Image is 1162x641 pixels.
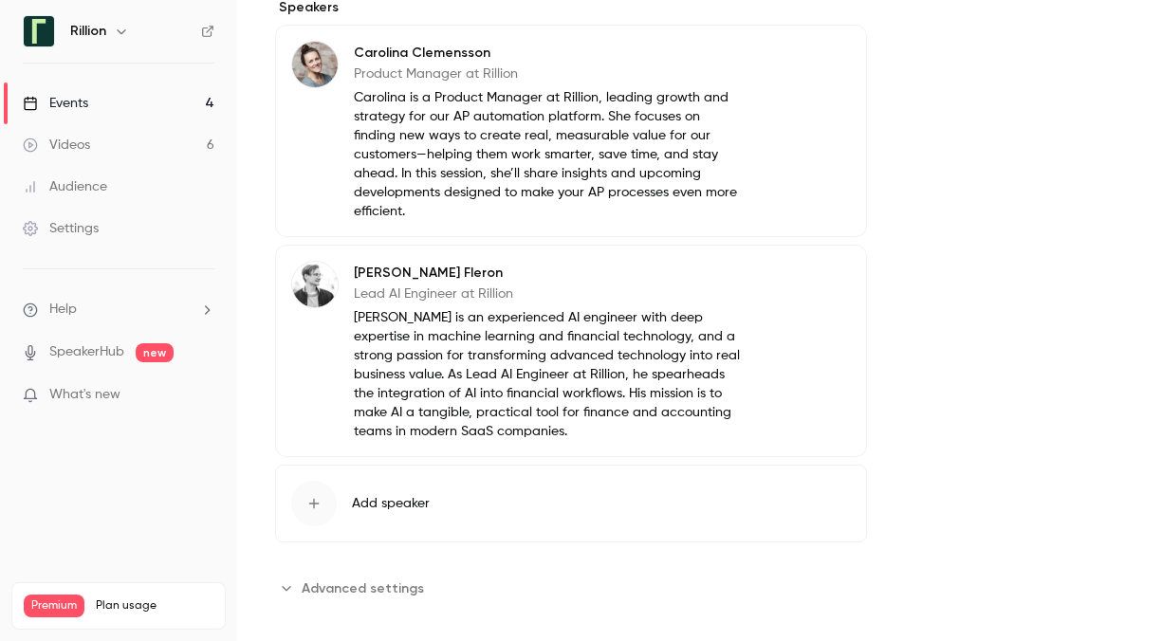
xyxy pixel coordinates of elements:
p: [PERSON_NAME] is an experienced AI engineer with deep expertise in machine learning and financial... [354,308,744,441]
span: Advanced settings [302,578,424,598]
span: Add speaker [352,494,430,513]
li: help-dropdown-opener [23,300,214,320]
div: Carolina ClemenssonCarolina ClemenssonProduct Manager at RillionCarolina is a Product Manager at ... [275,25,867,237]
img: Emil Fleron [292,262,338,307]
a: SpeakerHub [49,342,124,362]
img: Carolina Clemensson [292,42,338,87]
p: Carolina is a Product Manager at Rillion, leading growth and strategy for our AP automation platf... [354,88,744,221]
iframe: Noticeable Trigger [192,387,214,404]
p: Lead AI Engineer at Rillion [354,284,744,303]
span: new [136,343,174,362]
button: Add speaker [275,465,867,542]
div: Events [23,94,88,113]
span: Premium [24,595,84,617]
span: What's new [49,385,120,405]
p: [PERSON_NAME] Fleron [354,264,744,283]
p: Carolina Clemensson [354,44,744,63]
span: Plan usage [96,598,213,614]
h6: Rillion [70,22,106,41]
section: Advanced settings [275,573,867,603]
div: Videos [23,136,90,155]
p: Product Manager at Rillion [354,64,744,83]
div: Settings [23,219,99,238]
div: Emil Fleron[PERSON_NAME] FleronLead AI Engineer at Rillion[PERSON_NAME] is an experienced AI engi... [275,245,867,457]
button: Advanced settings [275,573,435,603]
span: Help [49,300,77,320]
img: Rillion [24,16,54,46]
div: Audience [23,177,107,196]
